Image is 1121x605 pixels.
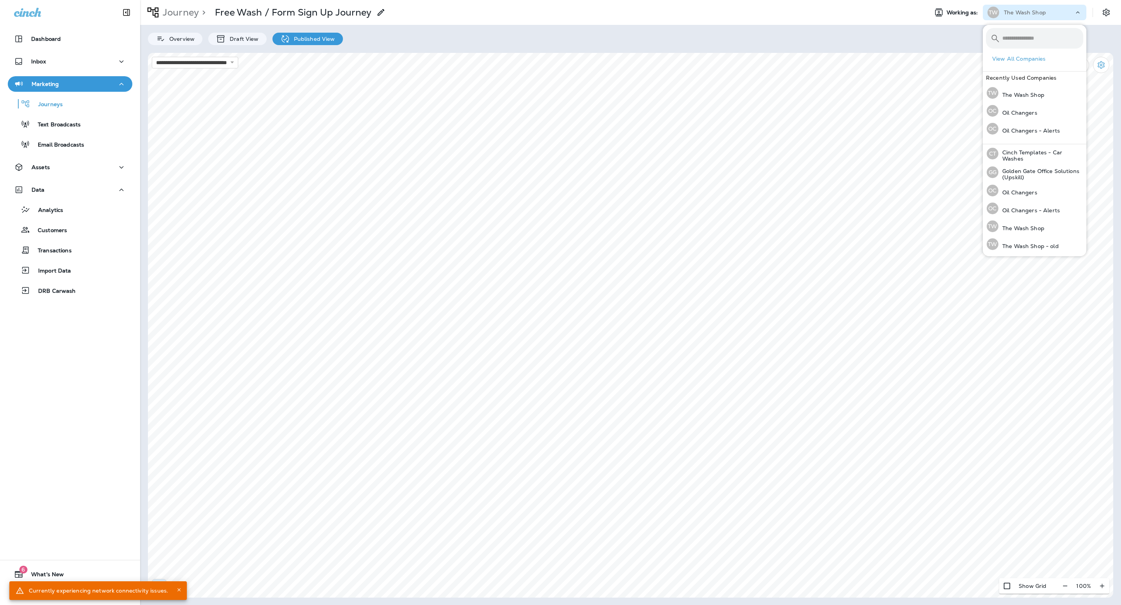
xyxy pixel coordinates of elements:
div: OC [987,105,998,117]
button: Settings [1099,5,1113,19]
p: Show Grid [1019,583,1046,589]
div: OC [987,123,998,135]
p: Data [32,187,45,193]
p: Published View [290,36,335,42]
p: Golden Gate Office Solutions (Upskill) [998,168,1083,180]
p: The Wash Shop [998,92,1044,98]
button: Data [8,182,132,198]
button: OCOil Changers [983,102,1086,120]
p: Inbox [31,58,46,65]
div: CT [987,148,998,159]
p: Analytics [30,207,63,214]
p: Oil Changers - Alerts [998,207,1060,213]
p: Assets [32,164,50,170]
button: Email Broadcasts [8,136,132,152]
p: The Wash Shop [998,225,1044,231]
button: TWThe Wash Shop [983,217,1086,235]
button: Close [174,585,184,595]
p: Email Broadcasts [30,142,84,149]
button: View All Companies [989,53,1086,65]
button: Analytics [8,201,132,218]
div: TW [987,238,998,250]
p: Free Wash / Form Sign Up Journey [215,7,371,18]
div: Currently experiencing network connectivity issues. [29,584,168,598]
button: TWThe Wash Shop [983,84,1086,102]
button: Text Broadcasts [8,116,132,132]
button: Settings [1093,57,1109,73]
p: DRB Carwash [30,288,76,295]
p: Oil Changers [998,110,1037,116]
p: Draft View [226,36,258,42]
span: 6 [19,566,27,574]
span: Working as: [947,9,980,16]
p: Transactions [30,247,72,255]
p: Import Data [30,268,71,275]
p: Journey [160,7,199,18]
div: Recently Used Companies [983,72,1086,84]
button: GGGolden Gate Office Solutions (Upskill) [983,163,1086,182]
div: TW [987,220,998,232]
div: GG [987,166,998,178]
p: Oil Changers - Alerts [998,128,1060,134]
button: CTCinch Templates - Car Washes [983,144,1086,163]
p: Cinch Templates - Car Washes [998,149,1083,162]
p: Marketing [32,81,59,87]
button: Dashboard [8,31,132,47]
button: Marketing [8,76,132,92]
p: The Wash Shop [1004,9,1046,16]
p: 100 % [1076,583,1091,589]
p: Customers [30,227,67,234]
p: > [199,7,206,18]
button: Import Data [8,262,132,278]
div: OC [987,185,998,196]
button: Journeys [8,96,132,112]
button: DRB Carwash [8,282,132,299]
button: Collapse Sidebar [116,5,137,20]
button: Transactions [8,242,132,258]
p: Overview [165,36,195,42]
button: OCOil Changers - Alerts [983,199,1086,217]
button: OCOil Changers - Alerts [983,120,1086,138]
p: The Wash Shop - old [998,243,1059,249]
p: Text Broadcasts [30,121,81,129]
button: Support [8,585,132,601]
p: Oil Changers [998,189,1037,196]
p: Journeys [30,101,63,108]
p: Dashboard [31,36,61,42]
button: Assets [8,159,132,175]
button: Inbox [8,54,132,69]
button: TWThe Wash Shop - old [983,235,1086,253]
button: 6What's New [8,567,132,582]
div: TW [987,87,998,99]
div: OC [987,203,998,214]
button: OCOil Changers [983,182,1086,199]
div: TW [987,7,999,18]
button: Customers [8,222,132,238]
span: What's New [23,571,64,581]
